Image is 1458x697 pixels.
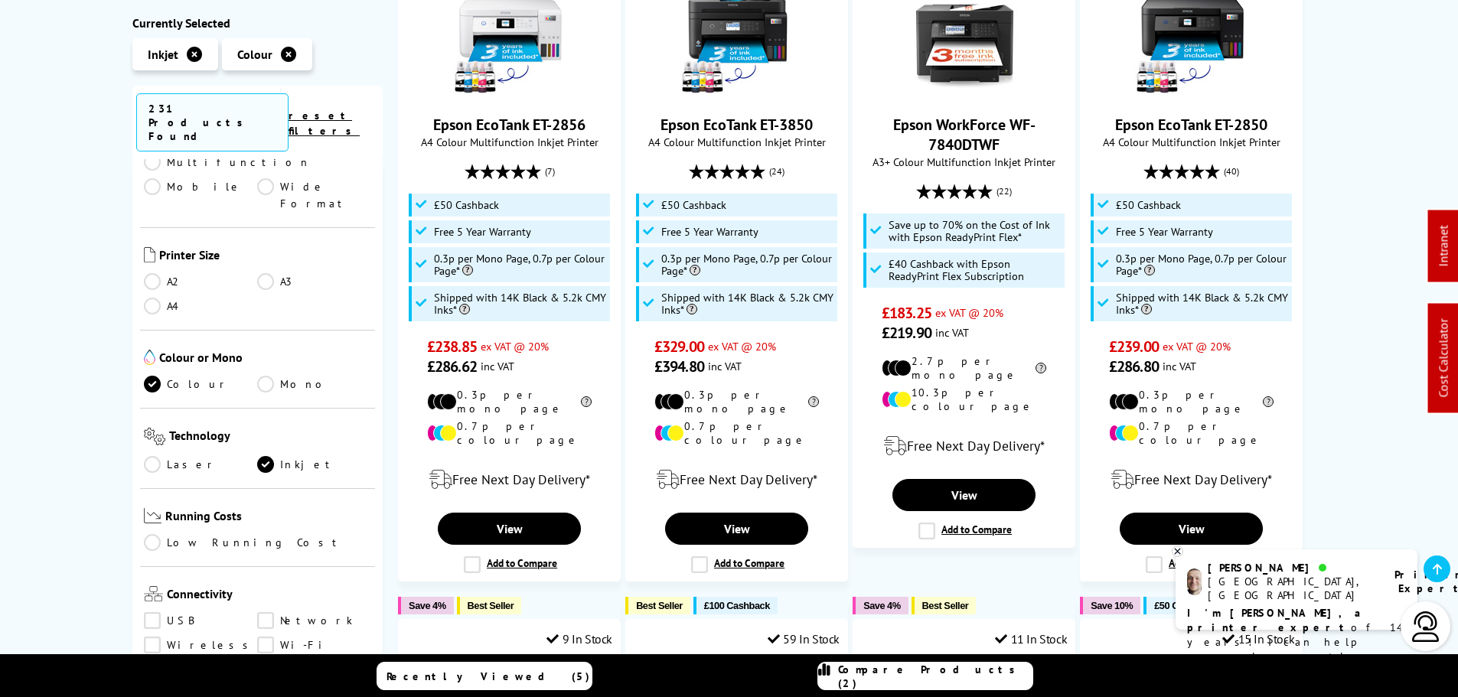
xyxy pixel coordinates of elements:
[889,219,1062,243] span: Save up to 70% on the Cost of Ink with Epson ReadyPrint Flex*
[481,359,514,373] span: inc VAT
[996,177,1012,206] span: (22)
[1116,252,1289,277] span: 0.3p per Mono Page, 0.7p per Colour Page*
[406,458,612,501] div: modal_delivery
[661,292,834,316] span: Shipped with 14K Black & 5.2k CMY Inks*
[452,87,567,103] a: Epson EcoTank ET-2856
[257,637,371,654] a: Wi-Fi Direct
[144,428,166,445] img: Technology
[1109,419,1274,447] li: 0.7p per colour page
[132,15,383,31] div: Currently Selected
[1154,600,1215,611] span: £50 Cashback
[654,357,704,376] span: £394.80
[144,154,311,171] a: Multifunction
[1080,597,1140,614] button: Save 10%
[144,376,258,392] a: Colour
[406,135,612,149] span: A4 Colour Multifunction Inkjet Printer
[661,226,758,238] span: Free 5 Year Warranty
[1109,388,1274,415] li: 0.3p per mono page
[427,388,592,415] li: 0.3p per mono page
[438,513,580,545] a: View
[691,556,784,573] label: Add to Compare
[427,357,477,376] span: £286.62
[409,600,445,611] span: Save 4%
[636,600,683,611] span: Best Seller
[768,631,840,647] div: 59 In Stock
[861,425,1067,467] div: modal_delivery
[144,587,163,602] img: Connectivity
[159,350,372,368] span: Colour or Mono
[257,613,371,630] a: Network
[237,47,272,62] span: Colour
[144,508,162,524] img: Running Costs
[165,508,371,527] span: Running Costs
[464,556,557,573] label: Add to Compare
[434,292,607,316] span: Shipped with 14K Black & 5.2k CMY Inks*
[995,631,1067,647] div: 11 In Stock
[433,115,585,135] a: Epson EcoTank ET-2856
[546,631,612,647] div: 9 In Stock
[882,354,1046,382] li: 2.7p per mono page
[387,669,590,683] span: Recently Viewed (5)
[257,376,371,392] a: Mono
[817,662,1033,690] a: Compare Products (2)
[144,247,155,262] img: Printer Size
[665,513,807,545] a: View
[169,428,371,448] span: Technology
[769,157,784,186] span: (24)
[1134,87,1249,103] a: Epson EcoTank ET-2850
[634,135,840,149] span: A4 Colour Multifunction Inkjet Printer
[427,337,477,357] span: £238.85
[680,87,794,103] a: Epson EcoTank ET-3850
[1088,458,1294,501] div: modal_delivery
[1116,199,1181,211] span: £50 Cashback
[661,252,834,277] span: 0.3p per Mono Page, 0.7p per Colour Page*
[1224,157,1239,186] span: (40)
[1163,339,1231,353] span: ex VAT @ 20%
[481,339,549,353] span: ex VAT @ 20%
[708,339,776,353] span: ex VAT @ 20%
[1187,606,1406,679] p: of 14 years! I can help you choose the right product
[148,47,178,62] span: Inkjet
[1187,606,1365,634] b: I'm [PERSON_NAME], a printer expert
[882,303,931,323] span: £183.25
[468,600,514,611] span: Best Seller
[377,662,592,690] a: Recently Viewed (5)
[1143,597,1222,614] button: £50 Cashback
[1208,575,1375,602] div: [GEOGRAPHIC_DATA], [GEOGRAPHIC_DATA]
[1116,292,1289,316] span: Shipped with 14K Black & 5.2k CMY Inks*
[654,419,819,447] li: 0.7p per colour page
[1109,357,1159,376] span: £286.80
[634,458,840,501] div: modal_delivery
[708,359,742,373] span: inc VAT
[1116,226,1213,238] span: Free 5 Year Warranty
[257,178,371,212] a: Wide Format
[144,298,258,314] a: A4
[434,226,531,238] span: Free 5 Year Warranty
[1091,600,1133,611] span: Save 10%
[918,523,1012,539] label: Add to Compare
[654,388,819,415] li: 0.3p per mono page
[935,305,1003,320] span: ex VAT @ 20%
[144,535,372,552] a: Low Running Cost
[1146,556,1239,573] label: Add to Compare
[1208,561,1375,575] div: [PERSON_NAME]
[1187,568,1202,595] img: ashley-livechat.png
[398,597,453,614] button: Save 4%
[838,663,1032,690] span: Compare Products (2)
[853,597,908,614] button: Save 4%
[893,115,1036,155] a: Epson WorkForce WF-7840DTWF
[1411,611,1441,642] img: user-headset-light.svg
[912,597,977,614] button: Best Seller
[159,247,372,265] span: Printer Size
[935,325,969,340] span: inc VAT
[144,178,258,212] a: Mobile
[889,258,1062,282] span: £40 Cashback with Epson ReadyPrint Flex Subscription
[861,155,1067,169] span: A3+ Colour Multifunction Inkjet Printer
[144,637,258,654] a: Wireless
[892,479,1035,511] a: View
[661,115,813,135] a: Epson EcoTank ET-3850
[144,350,155,365] img: Colour or Mono
[661,199,726,211] span: £50 Cashback
[257,273,371,290] a: A3
[907,87,1022,103] a: Epson WorkForce WF-7840DTWF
